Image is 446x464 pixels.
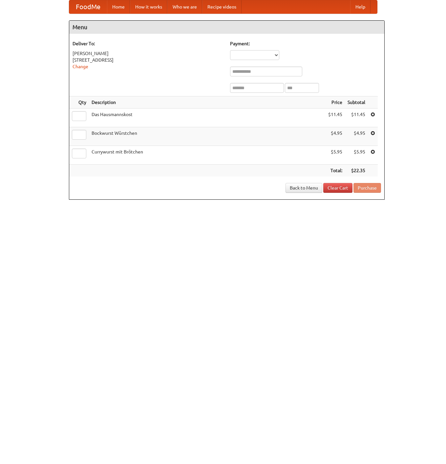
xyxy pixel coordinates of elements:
[345,109,368,127] td: $11.45
[345,127,368,146] td: $4.95
[89,146,326,165] td: Currywurst mit Brötchen
[107,0,130,13] a: Home
[89,109,326,127] td: Das Hausmannskost
[326,109,345,127] td: $11.45
[73,57,223,63] div: [STREET_ADDRESS]
[345,165,368,177] th: $22.35
[326,165,345,177] th: Total:
[69,0,107,13] a: FoodMe
[350,0,371,13] a: Help
[230,40,381,47] h5: Payment:
[323,183,352,193] a: Clear Cart
[326,127,345,146] td: $4.95
[326,96,345,109] th: Price
[89,127,326,146] td: Bockwurst Würstchen
[69,96,89,109] th: Qty
[73,64,88,69] a: Change
[345,146,368,165] td: $5.95
[130,0,167,13] a: How it works
[345,96,368,109] th: Subtotal
[286,183,322,193] a: Back to Menu
[167,0,202,13] a: Who we are
[73,40,223,47] h5: Deliver To:
[69,21,384,34] h4: Menu
[89,96,326,109] th: Description
[73,50,223,57] div: [PERSON_NAME]
[202,0,242,13] a: Recipe videos
[353,183,381,193] button: Purchase
[326,146,345,165] td: $5.95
